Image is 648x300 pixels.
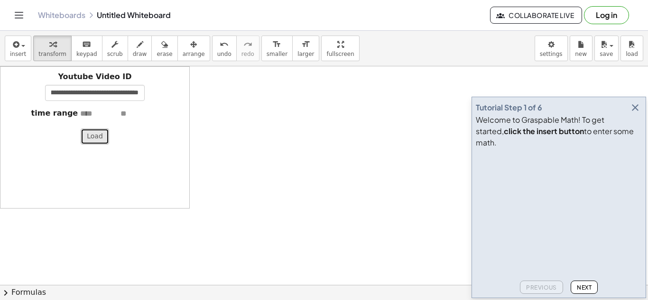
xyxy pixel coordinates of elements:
button: transform [33,36,72,61]
span: Collaborate Live [498,11,574,19]
button: erase [151,36,177,61]
button: Log in [584,6,629,24]
span: redo [241,51,254,57]
button: settings [535,36,568,61]
span: transform [38,51,66,57]
button: draw [128,36,152,61]
span: save [600,51,613,57]
span: arrange [183,51,205,57]
span: keypad [76,51,97,57]
label: Youtube Video ID [58,72,131,82]
button: format_sizelarger [292,36,319,61]
button: load [620,36,643,61]
span: settings [540,51,563,57]
button: Collaborate Live [490,7,582,24]
button: insert [5,36,31,61]
i: format_size [301,39,310,50]
a: Whiteboards [38,10,85,20]
span: smaller [267,51,287,57]
span: Next [577,284,592,291]
button: undoundo [212,36,237,61]
button: fullscreen [321,36,359,61]
button: Next [571,281,598,294]
span: load [626,51,638,57]
i: format_size [272,39,281,50]
i: keyboard [82,39,91,50]
span: scrub [107,51,123,57]
i: redo [243,39,252,50]
b: click the insert button [504,126,584,136]
label: time range [31,108,78,119]
button: new [570,36,592,61]
span: erase [157,51,172,57]
span: undo [217,51,231,57]
button: redoredo [236,36,259,61]
div: Welcome to Graspable Math! To get started, to enter some math. [476,114,642,148]
button: save [594,36,619,61]
button: Load [81,128,109,145]
span: larger [297,51,314,57]
span: draw [133,51,147,57]
button: scrub [102,36,128,61]
span: insert [10,51,26,57]
span: new [575,51,587,57]
button: format_sizesmaller [261,36,293,61]
button: Toggle navigation [11,8,27,23]
button: keyboardkeypad [71,36,102,61]
span: fullscreen [326,51,354,57]
div: Tutorial Step 1 of 6 [476,102,542,113]
button: arrange [177,36,210,61]
i: undo [220,39,229,50]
